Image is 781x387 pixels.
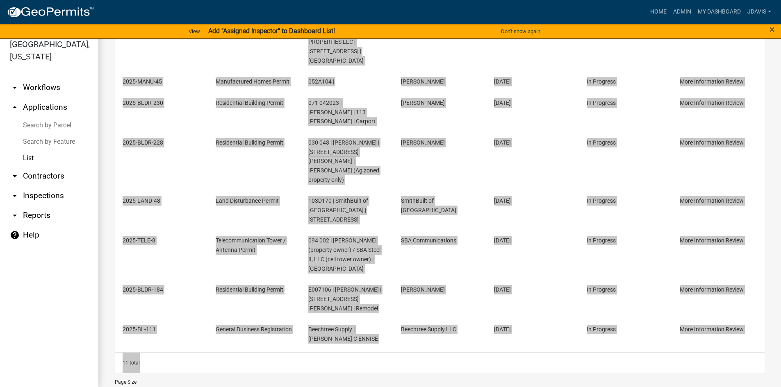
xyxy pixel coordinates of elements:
[494,197,511,204] span: 07/23/2025
[494,237,511,244] span: 07/21/2025
[123,139,163,146] a: 2025-BLDR-228
[10,83,20,93] i: arrow_drop_down
[123,100,163,106] a: 2025-BLDR-230
[123,197,160,204] a: 2025-LAND-48
[401,100,445,106] span: Kevin L. Smith
[647,4,670,20] a: Home
[587,197,616,204] span: In Progress
[123,237,155,244] a: 2025-TELE-8
[680,326,744,333] a: More Information Review
[587,237,616,244] span: In Progress
[587,78,616,85] span: In Progress
[498,25,544,38] button: Don't show again
[185,25,203,38] a: View
[680,286,744,293] a: More Information Review
[401,197,456,213] span: SmithBuilt of Lake Oconee
[494,100,511,106] span: 07/25/2025
[494,286,511,293] span: 06/17/2025
[670,4,694,20] a: Admin
[10,210,20,220] i: arrow_drop_down
[401,286,445,293] span: Jay M. Okafor, Sr.
[216,237,286,253] span: Telecommunication Tower / Antenna Permit
[587,139,616,146] span: In Progress
[216,326,292,333] span: General Business Registration
[308,286,381,312] span: E007106 | MITCHELL WILLIE M | 226 ALICE WALKER DR | Remodel
[123,326,156,333] a: 2025-BL-111
[587,286,616,293] span: In Progress
[208,27,335,35] strong: Add "Assigned Inspector" to Dashboard List!
[10,191,20,201] i: arrow_drop_down
[216,78,289,85] span: Manufactured Homes Permit
[308,197,368,223] span: 103D170 | SmithBuilt of Lake Oconee | 264 LOCH WAY
[680,100,744,106] a: More Information Review
[401,237,456,244] span: SBA Communications
[123,78,162,85] a: 2025-MANU-45
[494,326,511,333] span: 05/29/2025
[770,24,775,35] span: ×
[401,78,445,85] span: Amanda Rowell
[401,139,445,146] span: Mandeline Cushing
[308,139,379,183] span: 030 043 | SIMS REBECCA H | 162 JONES RD | Tenant Dwelling (Ag zoned property only)
[770,25,775,34] button: Close
[694,4,744,20] a: My Dashboard
[216,139,283,146] span: Residential Building Permit
[494,139,511,146] span: 07/24/2025
[680,197,744,204] a: More Information Review
[308,78,334,85] span: 052A104 |
[216,100,283,106] span: Residential Building Permit
[308,326,378,342] span: Beechtree Supply | BURKE C ENNISE
[494,78,511,85] span: 08/04/2025
[308,237,380,272] span: 094 002 | EMBRY TERRELL J (property owner) / SBA Steel II, LLC (cell tower owner) | NEW PHOENIX RD
[680,237,744,244] a: More Information Review
[216,197,279,204] span: Land Disturbance Permit
[10,230,20,240] i: help
[216,286,283,293] span: Residential Building Permit
[744,4,774,20] a: jdavis
[401,326,456,333] span: Beechtree Supply LLC
[123,286,163,293] a: 2025-BLDR-184
[308,100,376,125] span: 071 042023 | SMITH KEVIN L | 113 Tanner Trace | Carport
[115,353,765,373] div: 11 total
[587,326,616,333] span: In Progress
[10,102,20,112] i: arrow_drop_up
[680,78,744,85] a: More Information Review
[587,100,616,106] span: In Progress
[680,139,744,146] a: More Information Review
[10,171,20,181] i: arrow_drop_down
